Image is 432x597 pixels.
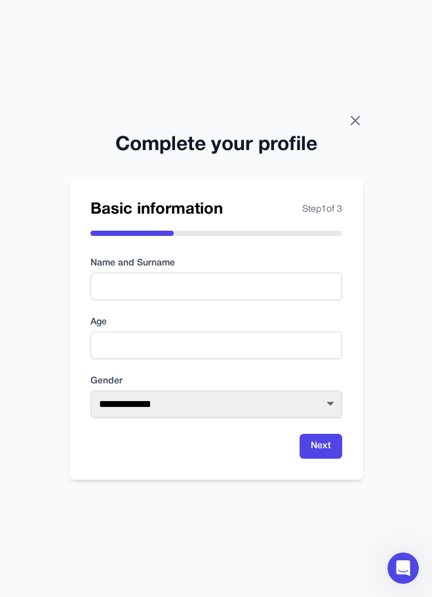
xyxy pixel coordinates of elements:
[69,134,363,157] h2: Complete your profile
[90,316,342,329] label: Age
[90,375,342,388] label: Gender
[300,434,342,459] button: Next
[90,257,342,270] label: Name and Surname
[302,203,342,216] span: Step 1 of 3
[90,199,223,220] h2: Basic information
[387,552,419,584] iframe: Intercom live chat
